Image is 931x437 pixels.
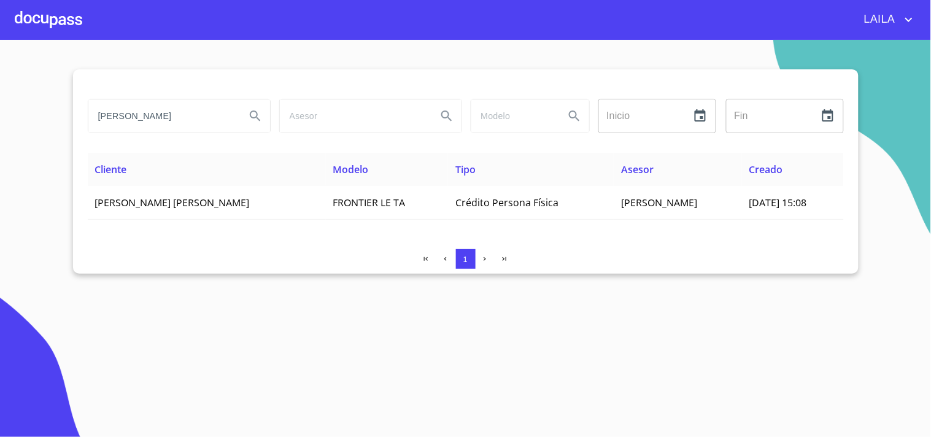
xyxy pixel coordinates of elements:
[280,99,427,133] input: search
[749,163,783,176] span: Creado
[432,101,462,131] button: Search
[621,196,697,209] span: [PERSON_NAME]
[333,196,406,209] span: FRONTIER LE TA
[455,196,558,209] span: Crédito Persona Física
[855,10,902,29] span: LAILA
[855,10,916,29] button: account of current user
[560,101,589,131] button: Search
[456,249,476,269] button: 1
[88,99,236,133] input: search
[95,163,127,176] span: Cliente
[621,163,654,176] span: Asesor
[241,101,270,131] button: Search
[463,255,468,264] span: 1
[455,163,476,176] span: Tipo
[95,196,250,209] span: [PERSON_NAME] [PERSON_NAME]
[471,99,555,133] input: search
[749,196,807,209] span: [DATE] 15:08
[333,163,369,176] span: Modelo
